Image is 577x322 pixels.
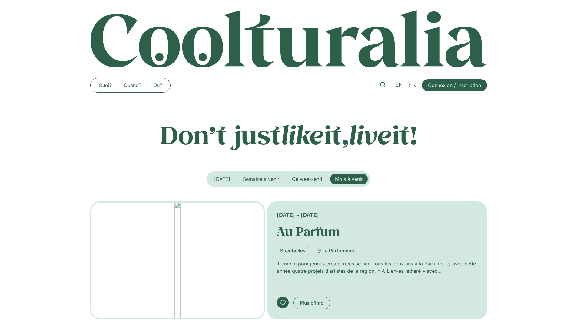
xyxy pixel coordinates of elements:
a: Connexion / Inscription [422,79,487,91]
a: Au Parfum [277,223,340,239]
p: Tremplin pour jeunes créateurices se tient tous les deux ans à la Parfumerie, avec cette année qu... [277,260,477,275]
a: Quand? [118,80,147,90]
span: Ce week-end [292,176,322,182]
a: La Parfumerie [313,246,357,255]
a: Où? [147,80,168,90]
a: Plus d’info [293,297,330,309]
nav: Menu [93,80,168,90]
p: Don’t just it, it! [90,119,487,150]
span: FR [409,82,416,88]
span: [DATE] [214,176,230,182]
a: FR [406,81,419,89]
span: Connexion / Inscription [428,82,481,89]
em: live [349,118,392,151]
span: EN [395,82,403,88]
a: EN [392,81,406,89]
span: Plus d’info [300,299,324,307]
a: Spectacles [277,246,309,255]
div: [DATE] – [DATE] [277,211,477,219]
span: Semaine à venir [243,176,279,182]
span: Mois à venir [335,176,363,182]
em: like [281,118,324,151]
a: Quoi? [93,80,118,90]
